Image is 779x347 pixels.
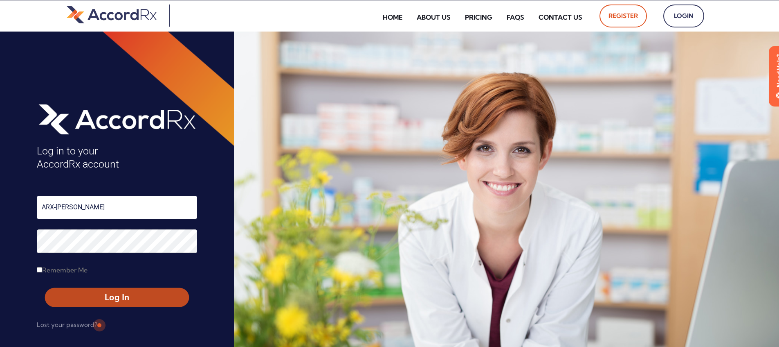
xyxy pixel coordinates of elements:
img: default-logo [67,5,157,25]
a: Register [599,5,647,27]
label: Remember Me [37,263,88,277]
a: FAQs [501,8,530,27]
h4: Log in to your AccordRx account [37,145,197,171]
a: Login [663,5,704,27]
span: Register [608,9,638,23]
a: Lost your password? [37,318,97,331]
span: Log In [52,292,182,304]
a: Home [377,8,409,27]
a: About Us [411,8,457,27]
a: Pricing [459,8,498,27]
span: Login [672,9,695,23]
input: Remember Me [37,267,42,272]
a: Contact Us [532,8,588,27]
input: Username or Email Address [37,196,197,219]
img: AccordRx_logo_header_white [37,101,197,136]
button: Log In [45,288,189,307]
